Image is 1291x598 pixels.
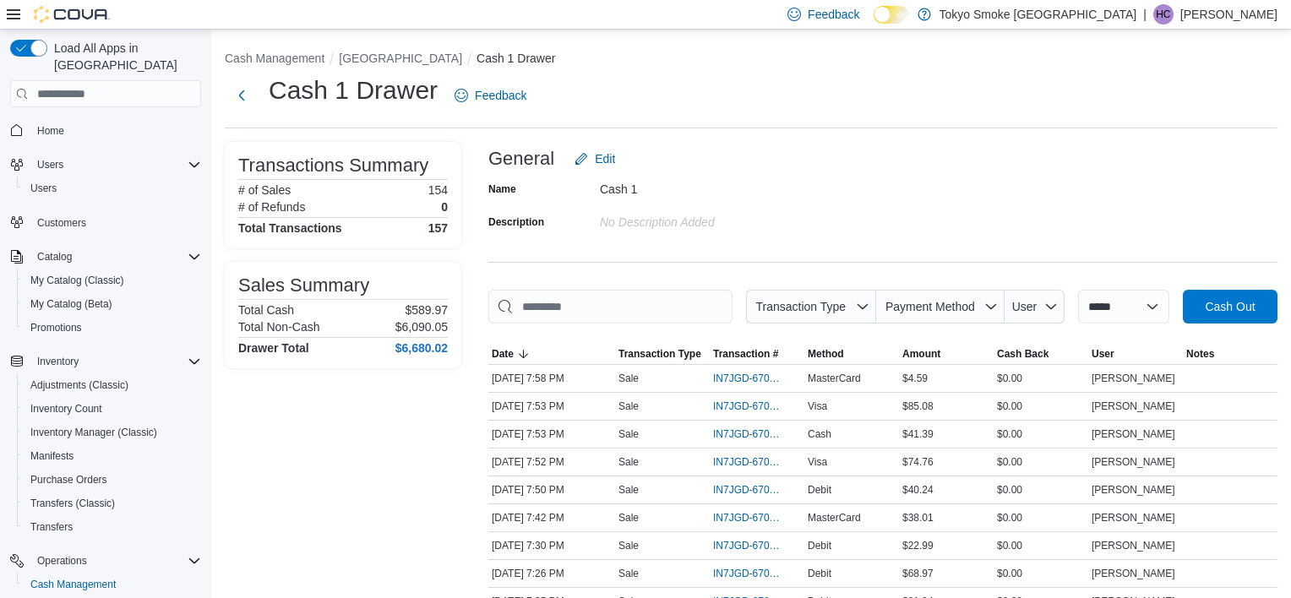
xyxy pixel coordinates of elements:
div: $0.00 [994,535,1088,556]
div: $0.00 [994,452,1088,472]
button: IN7JGD-6702950 [713,424,801,444]
p: Sale [618,539,639,552]
span: [PERSON_NAME] [1092,400,1175,413]
span: Promotions [30,321,82,334]
a: Adjustments (Classic) [24,375,135,395]
span: Transaction Type [618,347,701,361]
button: Cash 1 Drawer [477,52,555,65]
p: Sale [618,567,639,580]
span: Manifests [30,449,74,463]
span: Inventory Count [24,399,201,419]
a: Promotions [24,318,89,338]
h6: # of Refunds [238,200,305,214]
div: [DATE] 7:42 PM [488,508,615,528]
span: Date [492,347,514,361]
h3: General [488,149,554,169]
span: Load All Apps in [GEOGRAPHIC_DATA] [47,40,201,73]
span: Edit [595,150,615,167]
button: My Catalog (Beta) [17,292,208,316]
span: IN7JGD-6702769 [713,539,784,552]
a: Purchase Orders [24,470,114,490]
button: IN7JGD-6702925 [713,480,801,500]
span: Debit [808,483,831,497]
h6: Total Non-Cash [238,320,320,334]
span: Manifests [24,446,201,466]
h3: Transactions Summary [238,155,428,176]
span: IN7JGD-6702940 [713,455,784,469]
span: Users [30,155,201,175]
span: Cash [808,427,831,441]
h4: Total Transactions [238,221,342,235]
button: Transfers (Classic) [17,492,208,515]
span: My Catalog (Classic) [30,274,124,287]
a: Transfers [24,517,79,537]
span: Adjustments (Classic) [24,375,201,395]
button: Amount [899,344,994,364]
div: [DATE] 7:30 PM [488,535,615,556]
span: Customers [37,216,86,230]
span: Operations [37,554,87,568]
p: Sale [618,372,639,385]
span: Promotions [24,318,201,338]
button: IN7JGD-6702857 [713,508,801,528]
div: $0.00 [994,508,1088,528]
p: Sale [618,400,639,413]
span: MasterCard [808,511,861,525]
button: Cash Management [17,573,208,596]
span: Amount [902,347,940,361]
a: Inventory Manager (Classic) [24,422,164,443]
button: Users [17,177,208,200]
nav: An example of EuiBreadcrumbs [225,50,1277,70]
p: Sale [618,483,639,497]
div: [DATE] 7:50 PM [488,480,615,500]
h3: Sales Summary [238,275,369,296]
span: Purchase Orders [24,470,201,490]
h4: $6,680.02 [395,341,448,355]
button: Transfers [17,515,208,539]
label: Name [488,182,516,196]
div: $0.00 [994,480,1088,500]
button: [GEOGRAPHIC_DATA] [339,52,462,65]
button: Cash Out [1183,290,1277,323]
span: Transaction Type [755,300,846,313]
button: Customers [3,210,208,235]
span: Operations [30,551,201,571]
button: Purchase Orders [17,468,208,492]
label: Description [488,215,544,229]
button: Payment Method [876,290,1005,323]
span: IN7JGD-6702990 [713,372,784,385]
a: Transfers (Classic) [24,493,122,514]
p: $6,090.05 [395,320,448,334]
span: HC [1156,4,1170,24]
span: Cash Management [24,574,201,595]
span: Visa [808,400,827,413]
button: IN7JGD-6702990 [713,368,801,389]
button: Method [804,344,899,364]
div: Cash 1 [600,176,826,196]
span: Inventory Manager (Classic) [30,426,157,439]
span: Method [808,347,844,361]
span: Debit [808,567,831,580]
span: Inventory Manager (Classic) [24,422,201,443]
span: MasterCard [808,372,861,385]
span: Transfers (Classic) [30,497,115,510]
button: Notes [1183,344,1277,364]
p: | [1143,4,1147,24]
span: $22.99 [902,539,934,552]
button: Transaction Type [746,290,876,323]
button: Inventory Manager (Classic) [17,421,208,444]
button: Promotions [17,316,208,340]
button: Manifests [17,444,208,468]
p: 154 [428,183,448,197]
span: [PERSON_NAME] [1092,567,1175,580]
span: Inventory Count [30,402,102,416]
button: Transaction Type [615,344,710,364]
span: Cash Out [1205,298,1255,315]
h4: 157 [428,221,448,235]
span: Debit [808,539,831,552]
span: Transaction # [713,347,778,361]
button: Operations [30,551,94,571]
button: User [1088,344,1183,364]
button: Inventory [3,350,208,373]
